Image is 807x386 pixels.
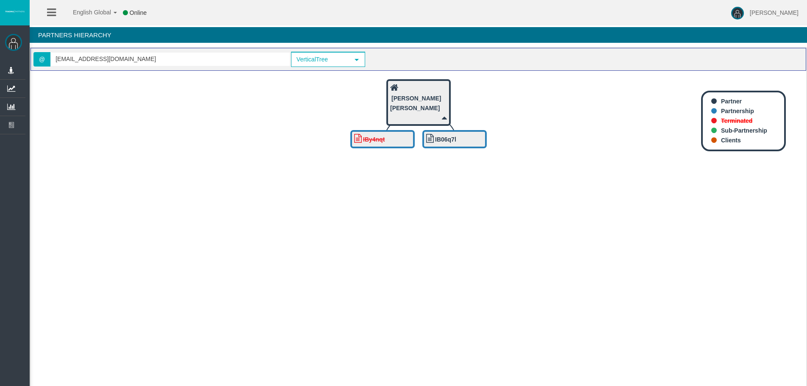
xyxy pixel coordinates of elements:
b: [PERSON_NAME] [PERSON_NAME] [390,95,441,111]
h4: Partners Hierarchy [30,27,807,43]
span: VerticalTree [292,53,349,66]
b: Clients [721,137,741,144]
b: IBy4nqt [363,136,385,143]
img: user-image [731,7,744,19]
span: @ [33,52,50,67]
b: Partnership [721,108,754,114]
img: logo.svg [4,10,25,13]
b: Partner [721,98,742,105]
b: IB06q7l [435,136,456,143]
b: Terminated [721,117,752,124]
span: select [353,56,360,63]
b: Sub-Partnership [721,127,767,134]
span: [PERSON_NAME] [750,9,799,16]
span: Online [130,9,147,16]
span: English Global [62,9,111,16]
input: Search partner... [51,53,290,66]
